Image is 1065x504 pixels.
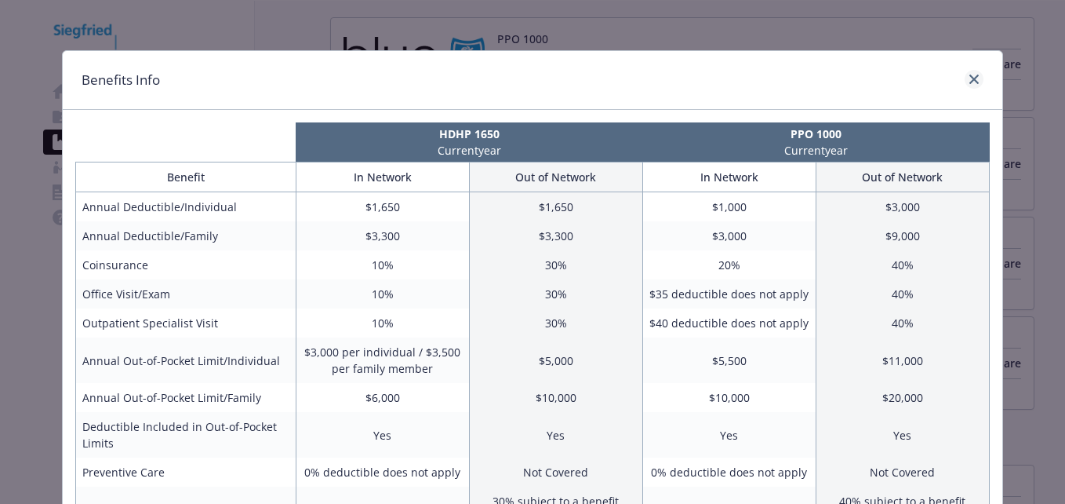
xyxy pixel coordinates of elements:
[469,309,642,338] td: 30%
[75,122,296,162] th: intentionally left blank
[642,383,816,412] td: $10,000
[469,338,642,383] td: $5,000
[646,126,987,142] p: PPO 1000
[299,142,639,159] p: Current year
[296,221,469,250] td: $3,300
[816,383,989,412] td: $20,000
[816,192,989,222] td: $3,000
[642,309,816,338] td: $40 deductible does not apply
[816,163,989,192] th: Out of Network
[816,309,989,338] td: 40%
[76,163,296,192] th: Benefit
[296,338,469,383] td: $3,000 per individual / $3,500 per family member
[76,412,296,458] td: Deductible Included in Out-of-Pocket Limits
[469,383,642,412] td: $10,000
[469,221,642,250] td: $3,300
[646,142,987,159] p: Current year
[76,383,296,412] td: Annual Out-of-Pocket Limit/Family
[296,309,469,338] td: 10%
[642,221,816,250] td: $3,000
[296,250,469,279] td: 10%
[816,458,989,487] td: Not Covered
[469,192,642,222] td: $1,650
[816,250,989,279] td: 40%
[642,338,816,383] td: $5,500
[642,192,816,222] td: $1,000
[76,250,296,279] td: Coinsurance
[296,458,469,487] td: 0% deductible does not apply
[296,163,469,192] th: In Network
[469,250,642,279] td: 30%
[816,279,989,309] td: 40%
[299,126,639,142] p: HDHP 1650
[296,192,469,222] td: $1,650
[469,163,642,192] th: Out of Network
[76,279,296,309] td: Office Visit/Exam
[816,221,989,250] td: $9,000
[642,250,816,279] td: 20%
[82,70,160,90] h1: Benefits Info
[76,458,296,487] td: Preventive Care
[642,279,816,309] td: $35 deductible does not apply
[469,412,642,458] td: Yes
[76,338,296,383] td: Annual Out-of-Pocket Limit/Individual
[296,279,469,309] td: 10%
[816,412,989,458] td: Yes
[642,458,816,487] td: 0% deductible does not apply
[76,192,296,222] td: Annual Deductible/Individual
[76,309,296,338] td: Outpatient Specialist Visit
[642,412,816,458] td: Yes
[296,412,469,458] td: Yes
[469,458,642,487] td: Not Covered
[469,279,642,309] td: 30%
[642,163,816,192] th: In Network
[76,221,296,250] td: Annual Deductible/Family
[816,338,989,383] td: $11,000
[296,383,469,412] td: $6,000
[965,70,983,89] a: close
